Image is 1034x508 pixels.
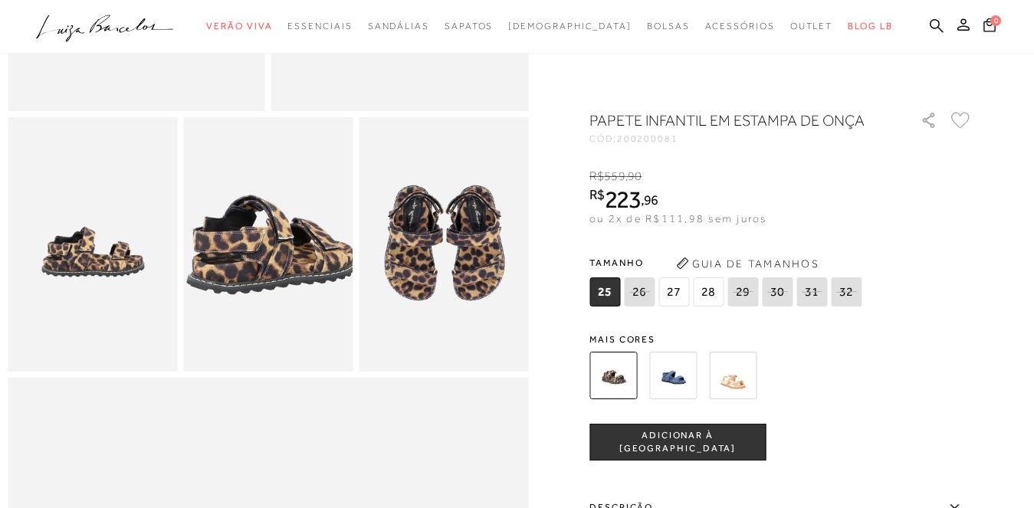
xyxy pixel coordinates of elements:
[625,169,642,183] i: ,
[605,185,641,213] span: 223
[589,134,896,143] div: CÓD:
[647,21,690,31] span: Bolsas
[693,277,724,306] span: 28
[671,251,824,276] button: Guia de Tamanhos
[287,12,352,41] a: noSubCategoriesText
[589,277,620,306] span: 25
[368,21,429,31] span: Sandálias
[658,277,689,306] span: 27
[589,251,865,274] span: Tamanho
[796,277,827,306] span: 31
[589,110,877,131] h1: PAPETE INFANTIL EM ESTAMPA DE ONÇA
[368,12,429,41] a: noSubCategoriesText
[589,212,766,225] span: ou 2x de R$111,98 sem juros
[790,21,833,31] span: Outlet
[508,21,632,31] span: [DEMOGRAPHIC_DATA]
[649,352,697,399] img: PAPETE INFANTIL EM JEANS ÍNDIGO
[8,117,177,372] img: image
[624,277,655,306] span: 26
[287,21,352,31] span: Essenciais
[589,352,637,399] img: PAPETE INFANTIL EM ESTAMPA DE ONÇA
[979,17,1000,38] button: 0
[727,277,758,306] span: 29
[445,21,493,31] span: Sapatos
[445,12,493,41] a: noSubCategoriesText
[617,133,678,144] span: 200200081
[705,12,775,41] a: noSubCategoriesText
[508,12,632,41] a: noSubCategoriesText
[359,117,528,372] img: image
[848,12,892,41] a: BLOG LB
[790,12,833,41] a: noSubCategoriesText
[647,12,690,41] a: noSubCategoriesText
[628,169,642,183] span: 90
[206,21,272,31] span: Verão Viva
[705,21,775,31] span: Acessórios
[589,188,605,202] i: R$
[644,192,658,208] span: 96
[589,169,604,183] i: R$
[589,424,766,460] button: ADICIONAR À [GEOGRAPHIC_DATA]
[762,277,793,306] span: 30
[206,12,272,41] a: noSubCategoriesText
[641,193,658,207] i: ,
[590,429,765,456] span: ADICIONAR À [GEOGRAPHIC_DATA]
[589,335,973,344] span: Mais cores
[990,15,1001,26] span: 0
[831,277,862,306] span: 32
[709,352,757,399] img: PAPETE INFANTIL EM METALIZADO DOURADO
[848,21,892,31] span: BLOG LB
[604,169,625,183] span: 559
